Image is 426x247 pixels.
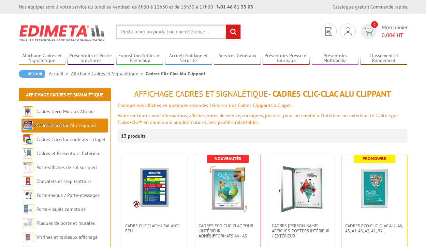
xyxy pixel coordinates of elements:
li: Cadres Clic-Clac Alu Clippant [146,70,205,77]
a: Commande rapide [370,4,408,10]
img: Edimeta [19,20,106,46]
a: Cadres Clic-Clac Alu Clippant [36,122,96,128]
a: Accueil [49,71,71,77]
a: Exposition Grilles et Panneaux [116,53,163,64]
img: Cadres Deco Muraux Alu ou Bois [23,106,33,117]
div: | [333,3,408,10]
a: Classement et Rangement [361,53,408,64]
a: Présentoirs Multimédia [312,53,359,64]
img: Porte-menus / Porte-messages [23,190,33,200]
a: Services Généraux [214,53,261,64]
a: Présentoirs et Porte-brochures [68,53,115,64]
img: devis rapide [364,28,373,35]
a: Cadres Clic-Clac couleurs à clapet [36,136,106,142]
font: Valoriser toutes vos informations, affiches, notes de service, consignes, posters pour un emploi ... [118,112,398,125]
input: rechercher [226,25,240,39]
a: Affichage Cadres et Signalétique [26,92,103,98]
div: Nos équipes sont à votre service du lundi au vendredi de 8h30 à 12h30 et de 13h30 à 17h30 [19,3,253,10]
a: Retour [19,70,45,78]
img: Porte-affiches de sol sur pied [23,162,33,172]
img: Chevalets et stop trottoirs [23,176,33,186]
a: Présentoirs Presse et Journaux [263,53,310,64]
span: € HT [382,31,408,39]
h1: - Cadres Clic-Clac Alu Clippant [118,90,408,98]
a: Cadres Eco Clic-Clac pour l'intérieur -Adhésifformats A4 - A3 [195,223,261,238]
img: Cadres Eco Clic-Clac pour l'intérieur - <strong>Adhésif</strong> formats A4 - A3 [204,165,252,213]
span: 0 [371,21,378,28]
a: Cadres et Présentoirs Extérieur [36,150,101,156]
img: Cadres vitrines affiches-posters intérieur / extérieur [277,165,325,213]
img: Vitrines et tableaux affichage [23,232,33,242]
a: Cadres Deco Muraux Alu ou [GEOGRAPHIC_DATA] [23,108,94,128]
a: Affichage Cadres et Signalétique [19,53,66,64]
img: Porte-visuels comptoirs [23,204,33,214]
span: Cadres [PERSON_NAME] affiches-posters intérieur / extérieur [272,223,330,238]
a: devis rapide 0 Mon panier 0,00€ HT [359,24,408,39]
img: Cadres Clic-Clac couleurs à clapet [23,134,33,144]
a: Porte-menus / Porte-messages [36,192,100,198]
a: Porte-affiches de sol sur pied [36,164,97,170]
img: devis rapide [344,27,352,35]
a: Chevalets et stop trottoirs [36,178,91,184]
font: Changez vos affiches en quelques secondes ! Grâce à nos Cadres Clippants à Clapet ! [118,102,294,108]
span: Cadres Eco Clic-Clac pour l'intérieur - formats A4 - A3 [199,223,257,238]
img: devis rapide [325,27,332,36]
b: Promoweb [363,156,386,161]
a: Accueil Guidage et Sécurité [165,53,212,64]
img: Cadres Eco Clic-Clac alu A6, A5, A4, A3, A2, A1, B2 [351,165,398,213]
strong: Adhésif [199,233,215,239]
a: Cadres Eco Clic-Clac alu A6, A5, A4, A3, A2, A1, B2 [342,223,407,233]
b: Nouveautés [215,156,241,161]
span: Mon panier [382,24,408,39]
a: Plaques de porte et murales [36,220,95,226]
input: Rechercher un produit ou une référence... [116,25,241,39]
img: Plaques de porte et murales [23,218,33,228]
a: Catalogue gratuit [333,4,369,10]
a: Porte-visuels comptoirs [36,206,86,212]
a: Cadres [PERSON_NAME] affiches-posters intérieur / extérieur [268,223,334,238]
span: Affichage Cadres et Signalétique [134,89,268,99]
strong: 01 46 81 33 03 [217,4,253,10]
a: Vitrines et tableaux affichage [36,234,98,240]
span: 0,00 [382,32,392,38]
span: Cadres Eco Clic-Clac alu A6, A5, A4, A3, A2, A1, B2 [345,223,404,233]
span: Cadre CLIC CLAC Mural ANTI-FEU [125,223,184,233]
img: Cadres et Présentoirs Extérieur [23,148,33,158]
img: Cadre CLIC CLAC Mural ANTI-FEU [132,165,177,210]
a: Affichage Cadres et Signalétique [71,71,146,77]
p: 13 produits [121,129,147,143]
a: Cadre CLIC CLAC Mural ANTI-FEU [122,223,187,233]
